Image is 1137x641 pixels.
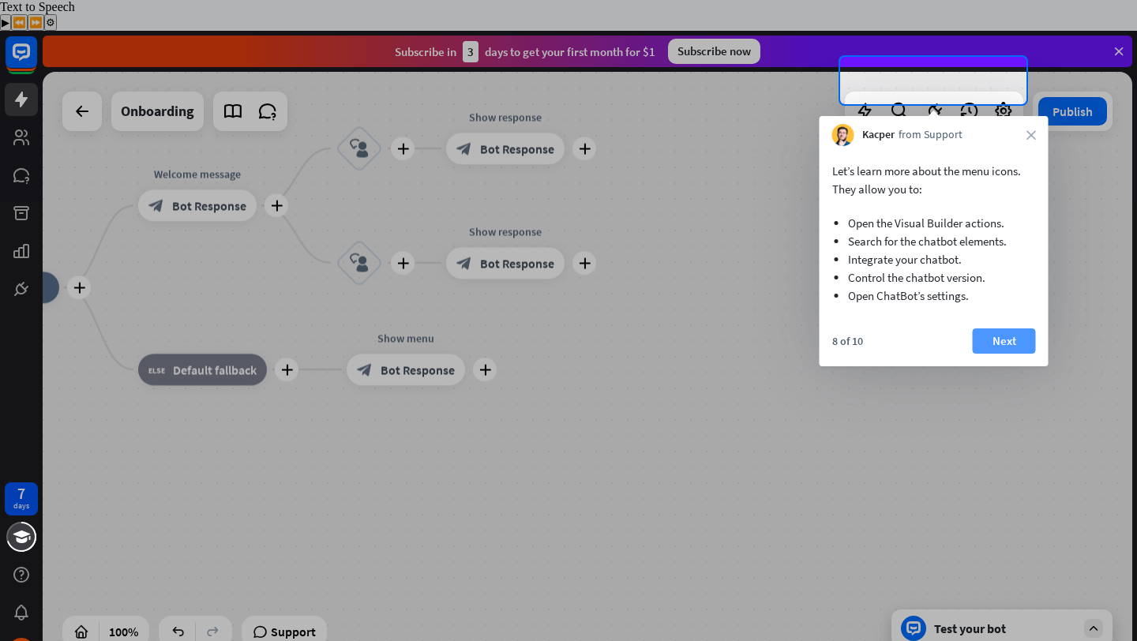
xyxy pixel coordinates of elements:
p: Let’s learn more about the menu icons. They allow you to: [832,162,1036,198]
li: Open ChatBot’s settings. [848,287,1020,305]
span: from Support [899,127,963,143]
span: Kacper [862,127,895,143]
div: 8 of 10 [832,334,863,348]
button: Open LiveChat chat widget [13,6,60,54]
li: Control the chatbot version. [848,268,1020,287]
button: Next [973,328,1036,354]
li: Integrate your chatbot. [848,250,1020,268]
i: close [1026,130,1036,140]
li: Open the Visual Builder actions. [848,214,1020,232]
li: Search for the chatbot elements. [848,232,1020,250]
